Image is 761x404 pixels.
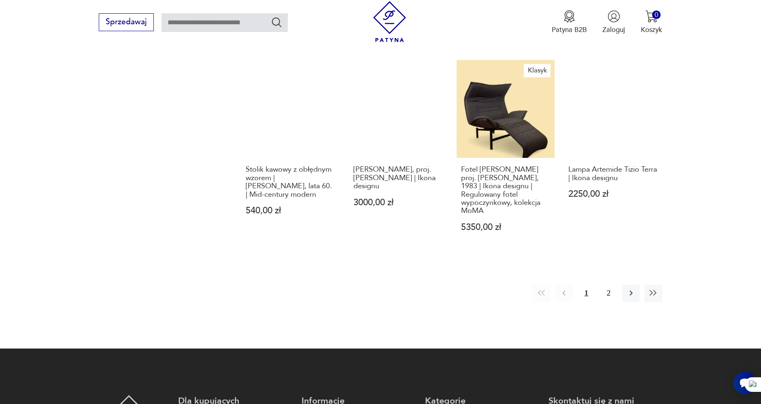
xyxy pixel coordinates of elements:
[641,25,662,34] p: Koszyk
[652,11,661,19] div: 0
[552,10,587,34] a: Ikona medaluPatyna B2B
[602,25,625,34] p: Zaloguj
[369,1,410,42] img: Patyna - sklep z meblami i dekoracjami vintage
[569,166,658,182] h3: Lampa Artemide Tizio Terra | Ikona designu
[246,166,335,199] h3: Stolik kawowy z obłędnym wzorem | [PERSON_NAME], lata 60. | Mid-century modern
[563,10,576,23] img: Ikona medalu
[271,16,283,28] button: Szukaj
[349,60,447,251] a: Siedzisko Moroso Lowland, proj. Patricia Urquiola | Ikona designu[PERSON_NAME], proj. [PERSON_NAM...
[246,206,335,215] p: 540,00 zł
[641,10,662,34] button: 0Koszyk
[608,10,620,23] img: Ikonka użytkownika
[733,372,756,394] iframe: Smartsupp widget button
[241,60,339,251] a: Stolik kawowy z obłędnym wzorem | Albert Busch, lata 60. | Mid-century modernStolik kawowy z obłę...
[578,285,595,302] button: 1
[645,10,658,23] img: Ikona koszyka
[353,198,442,207] p: 3000,00 zł
[600,285,617,302] button: 2
[461,223,550,232] p: 5350,00 zł
[353,166,442,190] h3: [PERSON_NAME], proj. [PERSON_NAME] | Ikona designu
[564,60,662,251] a: Lampa Artemide Tizio Terra | Ikona designuLampa Artemide Tizio Terra | Ikona designu2250,00 zł
[99,19,153,26] a: Sprzedawaj
[552,25,587,34] p: Patyna B2B
[569,190,658,198] p: 2250,00 zł
[461,166,550,215] h3: Fotel [PERSON_NAME] proj. [PERSON_NAME], 1983 | Ikona designu | Regulowany fotel wypoczynkowy, ko...
[99,13,153,31] button: Sprzedawaj
[552,10,587,34] button: Patyna B2B
[602,10,625,34] button: Zaloguj
[457,60,555,251] a: KlasykFotel Cassina Veranda proj. Vico Magistretti, 1983 | Ikona designu | Regulowany fotel wypoc...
